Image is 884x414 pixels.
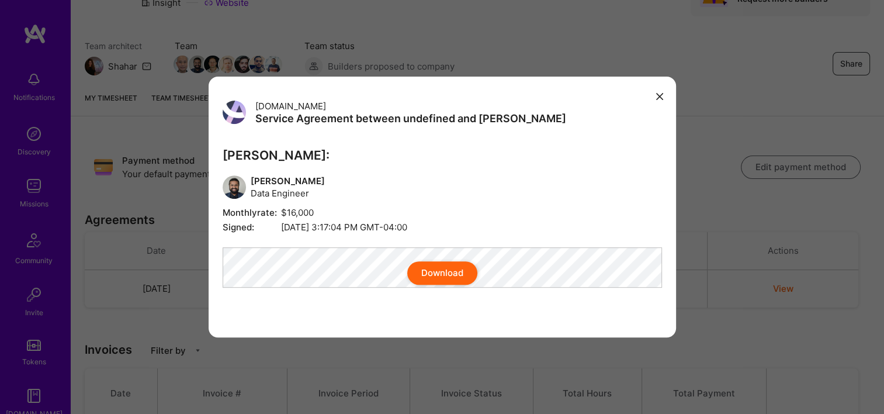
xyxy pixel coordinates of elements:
[656,93,663,100] i: icon Close
[223,206,281,219] span: Monthly rate:
[223,221,662,233] span: [DATE] 3:17:04 PM GMT-04:00
[223,101,246,124] img: User Avatar
[251,187,325,199] span: Data Engineer
[255,112,566,125] h3: Service Agreement between undefined and [PERSON_NAME]
[251,175,325,187] span: [PERSON_NAME]
[255,101,326,112] span: [DOMAIN_NAME]
[223,175,246,199] img: User Avatar
[223,148,662,163] h3: [PERSON_NAME]:
[407,261,477,285] button: Download
[209,77,676,337] div: modal
[223,221,281,233] span: Signed:
[223,206,662,219] span: $16,000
